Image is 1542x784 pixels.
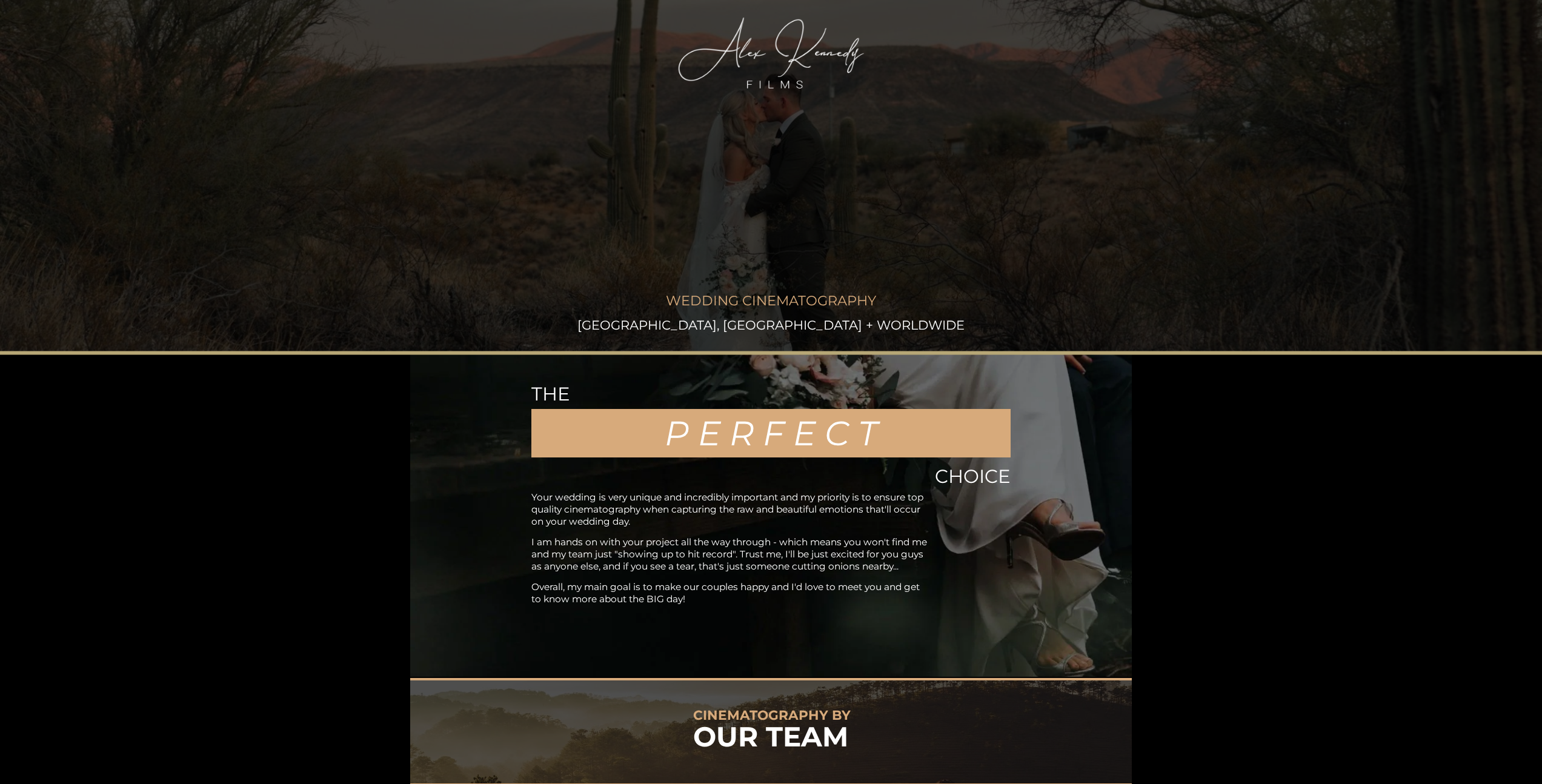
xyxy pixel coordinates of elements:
h3: THE [531,382,768,407]
em: P E R F E C T [665,413,877,454]
p: I am hands on with your project all the way through - which means you won't find me and my team j... [531,536,929,573]
strong: CINEMATOGRAPHY BY [693,707,851,723]
strong: OUR TEAM [693,720,848,753]
p: Overall, my main goal is to make our couples happy and I'd love to meet you and get to know more ... [531,581,929,605]
span: WEDDING CINEMATOGRAPHY [666,292,876,309]
p: Your wedding is very unique and incredibly important and my priority is to ensure top quality cin... [531,491,929,528]
p: [GEOGRAPHIC_DATA], [GEOGRAPHIC_DATA] + WORLDWIDE [572,317,970,333]
h3: CHOICE [856,464,1011,489]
